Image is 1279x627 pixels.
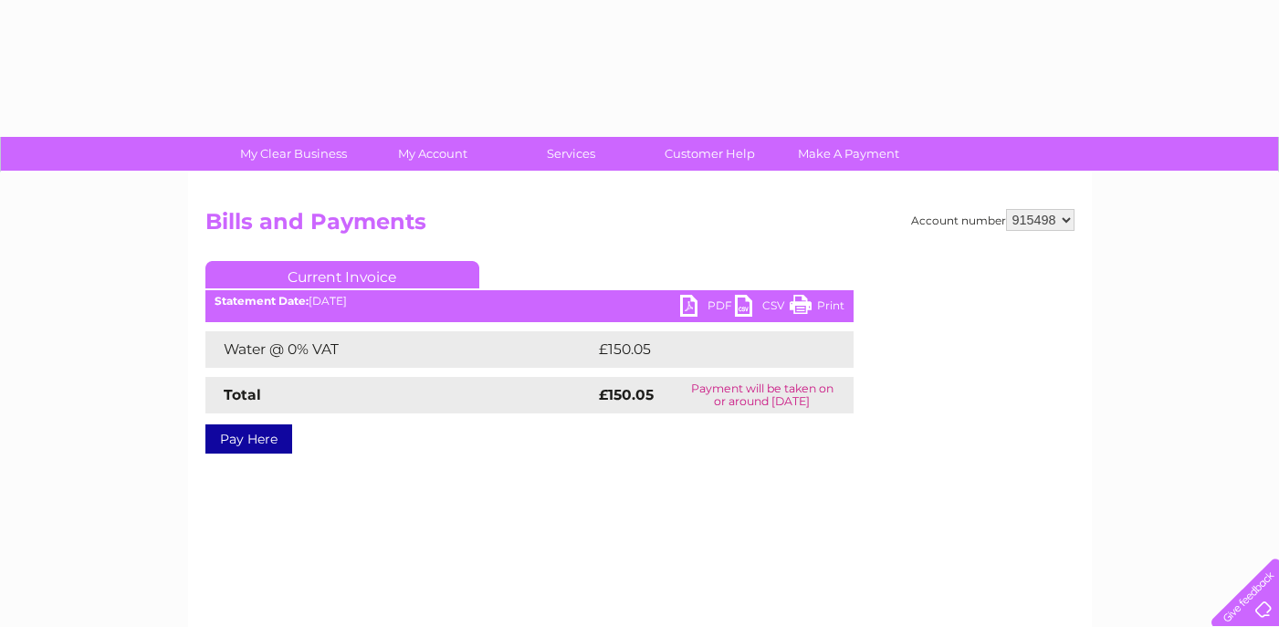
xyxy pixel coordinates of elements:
[773,137,924,171] a: Make A Payment
[599,386,654,403] strong: £150.05
[218,137,369,171] a: My Clear Business
[790,295,844,321] a: Print
[215,294,309,308] b: Statement Date:
[205,261,479,288] a: Current Invoice
[205,209,1075,244] h2: Bills and Payments
[911,209,1075,231] div: Account number
[496,137,646,171] a: Services
[634,137,785,171] a: Customer Help
[205,331,594,368] td: Water @ 0% VAT
[205,424,292,454] a: Pay Here
[735,295,790,321] a: CSV
[671,377,854,413] td: Payment will be taken on or around [DATE]
[224,386,261,403] strong: Total
[205,295,854,308] div: [DATE]
[357,137,508,171] a: My Account
[594,331,820,368] td: £150.05
[680,295,735,321] a: PDF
